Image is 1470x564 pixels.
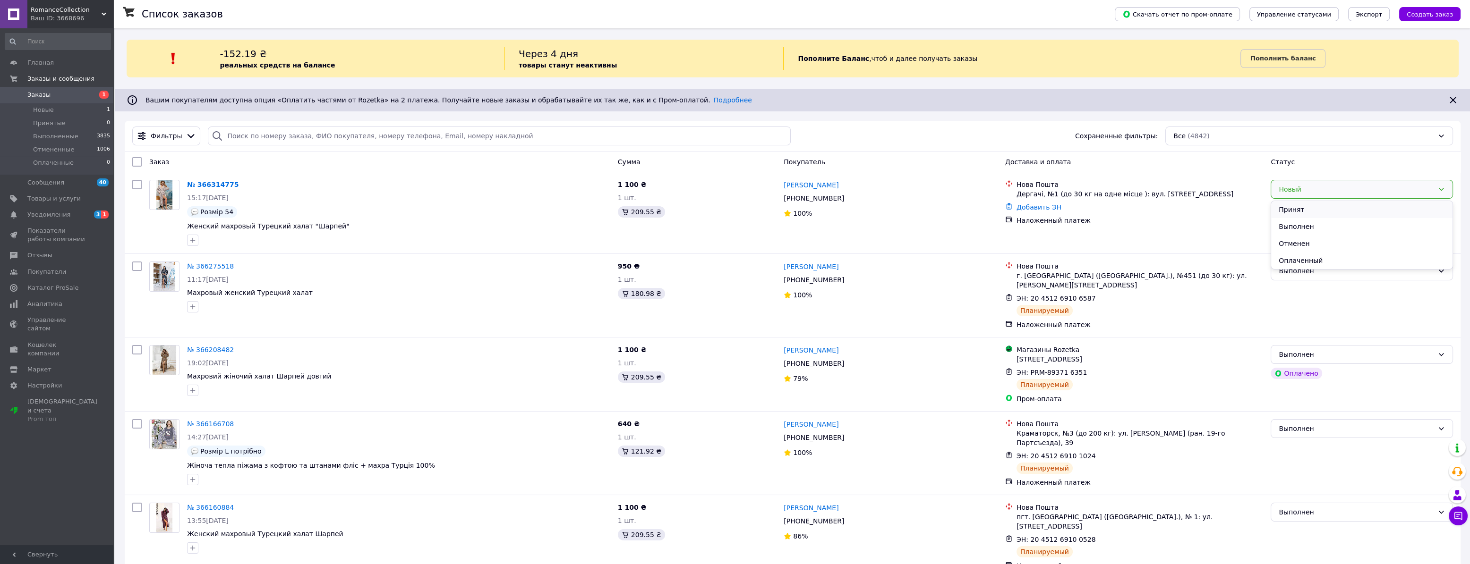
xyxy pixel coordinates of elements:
div: 121.92 ₴ [618,446,665,457]
span: Статус [1271,158,1295,166]
div: Выполнен [1279,423,1434,434]
span: ЭН: 20 4512 6910 1024 [1017,452,1096,460]
span: Выполненные [33,132,78,141]
span: Оплаченные [33,159,74,167]
div: Ваш ID: 3668696 [31,14,113,23]
div: Дергачі, №1 (до 30 кг на одне місце ): вул. [STREET_ADDRESS] [1017,189,1263,199]
span: Отмененные [33,145,74,154]
span: 3 [94,210,102,219]
div: пгт. [GEOGRAPHIC_DATA] ([GEOGRAPHIC_DATA].), № 1: ул. [STREET_ADDRESS] [1017,512,1263,531]
div: 209.55 ₴ [618,206,665,218]
span: Товары и услуги [27,194,81,203]
li: Отменен [1271,235,1453,252]
span: 15:17[DATE] [187,194,229,202]
div: Планируемый [1017,463,1073,474]
img: Фото товару [153,345,176,375]
span: ЭН: PRM-89371 6351 [1017,369,1087,376]
button: Создать заказ [1399,7,1461,21]
li: Выполнен [1271,218,1453,235]
div: Выполнен [1279,349,1434,360]
span: Главная [27,59,54,67]
span: 0 [107,119,110,127]
span: Заказы и сообщения [27,75,94,83]
div: [PHONE_NUMBER] [782,192,846,205]
span: 11:17[DATE] [187,276,229,283]
span: 1 шт. [618,433,636,441]
span: 1 100 ₴ [618,181,647,188]
div: , чтоб и далее получать заказы [783,47,1240,70]
a: Фото товару [149,345,179,375]
span: Сумма [618,158,641,166]
span: Заказ [149,158,169,166]
a: Фото товару [149,503,179,533]
div: Планируемый [1017,305,1073,316]
span: 86% [793,532,808,540]
div: Нова Пошта [1017,261,1263,271]
span: 1 шт. [618,194,636,202]
span: 640 ₴ [618,420,640,428]
span: Отзывы [27,251,52,260]
span: 1 шт. [618,276,636,283]
span: Экспорт [1356,11,1382,18]
div: Выполнен [1279,266,1434,276]
span: Показатели работы компании [27,227,87,244]
li: Оплаченный [1271,252,1453,269]
div: Краматорск, №3 (до 200 кг): ул. [PERSON_NAME] (ран. 19-го Партсъезда), 39 [1017,429,1263,447]
div: Prom топ [27,415,97,423]
span: 13:55[DATE] [187,517,229,524]
div: Наложенный платеж [1017,478,1263,487]
div: [PHONE_NUMBER] [782,514,846,528]
a: Махровый женский Турецкий халат [187,289,313,296]
span: Розмір L потрібно [200,447,262,455]
span: Настройки [27,381,62,390]
div: [PHONE_NUMBER] [782,357,846,370]
div: Наложенный платеж [1017,216,1263,225]
button: Экспорт [1348,7,1390,21]
span: Доставка и оплата [1005,158,1071,166]
a: [PERSON_NAME] [784,503,838,513]
b: товары станут неактивны [519,61,617,69]
li: Принят [1271,201,1453,218]
img: :exclamation: [166,51,180,66]
a: № 366275518 [187,262,234,270]
a: Создать заказ [1390,10,1461,17]
span: Кошелек компании [27,341,87,358]
span: Заказы [27,91,51,99]
span: Уведомления [27,210,70,219]
a: [PERSON_NAME] [784,262,838,271]
span: Все [1173,131,1186,141]
span: Каталог ProSale [27,284,78,292]
span: 100% [793,210,812,217]
div: Нова Пошта [1017,419,1263,429]
span: Махровий жіночий халат Шарпей довгий [187,372,331,380]
h1: Список заказов [142,8,223,20]
div: Выполнен [1279,507,1434,517]
span: RomanceCollection [31,6,102,14]
span: 0 [107,159,110,167]
span: Аналитика [27,300,62,308]
span: 1 [101,210,109,219]
a: № 366166708 [187,420,234,428]
img: :speech_balloon: [191,447,198,455]
span: 19:02[DATE] [187,359,229,367]
div: Планируемый [1017,546,1073,557]
span: 1 шт. [618,517,636,524]
div: Пром-оплата [1017,394,1263,404]
a: № 366208482 [187,346,234,354]
div: [PHONE_NUMBER] [782,273,846,286]
span: [DEMOGRAPHIC_DATA] и счета [27,397,97,423]
div: Оплачено [1271,368,1322,379]
span: Скачать отчет по пром-оплате [1122,10,1232,18]
span: Покупатель [784,158,825,166]
img: Фото товару [152,420,177,449]
button: Чат с покупателем [1449,506,1468,525]
span: 14:27[DATE] [187,433,229,441]
button: Управление статусами [1249,7,1339,21]
div: Нова Пошта [1017,180,1263,189]
div: Наложенный платеж [1017,320,1263,329]
div: 209.55 ₴ [618,371,665,383]
b: Пополните Баланс [798,55,869,62]
div: Новый [1279,184,1434,194]
a: Пополнить баланс [1240,49,1325,68]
